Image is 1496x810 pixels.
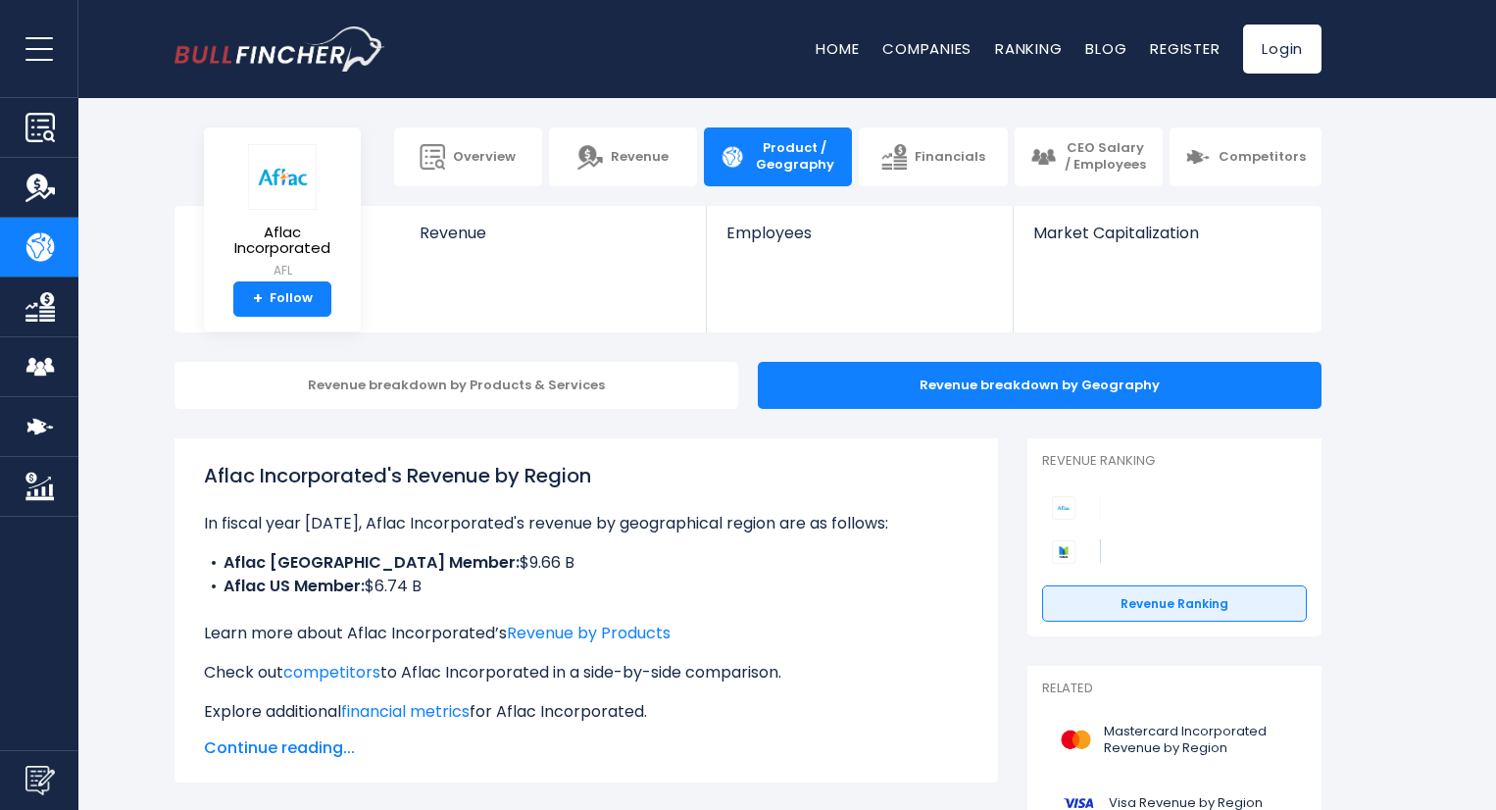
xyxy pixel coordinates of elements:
a: financial metrics [341,700,470,723]
span: Employees [726,224,992,242]
img: MA logo [1054,718,1098,762]
a: Blog [1085,38,1126,59]
b: Aflac [GEOGRAPHIC_DATA] Member: [224,551,520,574]
p: Related [1042,681,1307,697]
a: Aflac Incorporated AFL [219,143,346,281]
p: Revenue Ranking [1042,453,1307,470]
a: Revenue by Products [507,622,671,644]
p: Learn more about Aflac Incorporated’s [204,622,969,645]
a: CEO Salary / Employees [1015,127,1163,186]
span: Continue reading... [204,736,969,760]
p: In fiscal year [DATE], Aflac Incorporated's revenue by geographical region are as follows: [204,512,969,535]
a: Revenue [549,127,697,186]
a: Ranking [995,38,1062,59]
p: Explore additional for Aflac Incorporated. [204,700,969,724]
span: Financials [915,149,985,166]
span: Product / Geography [753,140,836,174]
a: Financials [859,127,1007,186]
a: +Follow [233,281,331,317]
li: $6.74 B [204,575,969,598]
a: Market Capitalization [1014,206,1320,276]
small: AFL [220,262,345,279]
a: Revenue [400,206,707,276]
span: Revenue [611,149,669,166]
a: Product / Geography [704,127,852,186]
img: bullfincher logo [175,26,385,72]
a: Go to homepage [175,26,385,72]
a: Home [816,38,859,59]
div: Revenue breakdown by Geography [758,362,1321,409]
li: $9.66 B [204,551,969,575]
span: Market Capitalization [1033,224,1300,242]
b: Aflac US Member: [224,575,365,597]
a: Mastercard Incorporated Revenue by Region [1042,713,1307,767]
a: Employees [707,206,1012,276]
img: Aflac Incorporated competitors logo [1052,496,1075,520]
div: Revenue breakdown by Products & Services [175,362,738,409]
span: Overview [453,149,516,166]
span: Aflac Incorporated [220,225,345,257]
a: Login [1243,25,1321,74]
h1: Aflac Incorporated's Revenue by Region [204,461,969,490]
a: Overview [394,127,542,186]
a: Companies [882,38,972,59]
span: Revenue [420,224,687,242]
a: Register [1150,38,1220,59]
img: MetLife competitors logo [1052,540,1075,564]
span: Competitors [1219,149,1306,166]
a: Revenue Ranking [1042,585,1307,623]
span: CEO Salary / Employees [1064,140,1147,174]
p: Check out to Aflac Incorporated in a side-by-side comparison. [204,661,969,684]
a: Competitors [1170,127,1321,186]
span: Mastercard Incorporated Revenue by Region [1104,724,1295,757]
a: competitors [283,661,380,683]
strong: + [253,290,263,308]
